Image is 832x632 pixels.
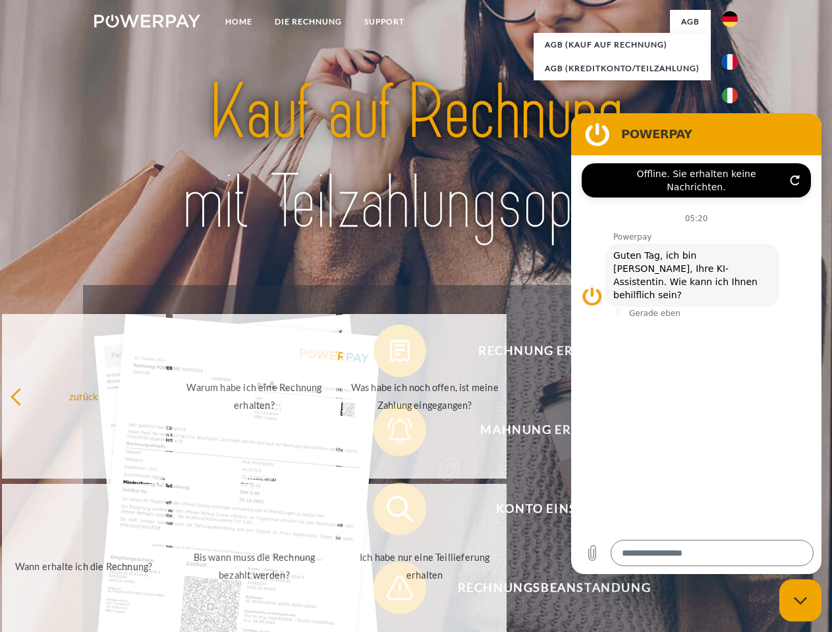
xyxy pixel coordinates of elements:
span: Rechnung erhalten? [393,325,715,377]
a: DIE RECHNUNG [263,10,353,34]
button: Konto einsehen [374,483,716,535]
button: Rechnungsbeanstandung [374,562,716,614]
button: Rechnung erhalten? [374,325,716,377]
img: it [722,88,738,103]
span: Konto einsehen [393,483,715,535]
span: Rechnungsbeanstandung [393,562,715,614]
div: Warum habe ich eine Rechnung erhalten? [180,379,329,414]
div: Wann erhalte ich die Rechnung? [10,557,158,575]
iframe: Messaging-Fenster [571,113,821,574]
div: Ich habe nur eine Teillieferung erhalten [350,548,499,584]
div: zurück [10,387,158,405]
iframe: Schaltfläche zum Öffnen des Messaging-Fensters; Konversation läuft [779,579,821,621]
img: fr [722,54,738,70]
img: title-powerpay_de.svg [126,63,706,252]
a: SUPPORT [353,10,416,34]
a: AGB (Kreditkonto/Teilzahlung) [534,57,711,80]
img: de [722,11,738,27]
div: Was habe ich noch offen, ist meine Zahlung eingegangen? [350,379,499,414]
img: logo-powerpay-white.svg [94,14,200,28]
a: AGB (Kauf auf Rechnung) [534,33,711,57]
a: Was habe ich noch offen, ist meine Zahlung eingegangen? [343,314,507,479]
span: Mahnung erhalten? [393,404,715,456]
button: Mahnung erhalten? [374,404,716,456]
a: Home [214,10,263,34]
a: agb [670,10,711,34]
div: Bis wann muss die Rechnung bezahlt werden? [180,548,329,584]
